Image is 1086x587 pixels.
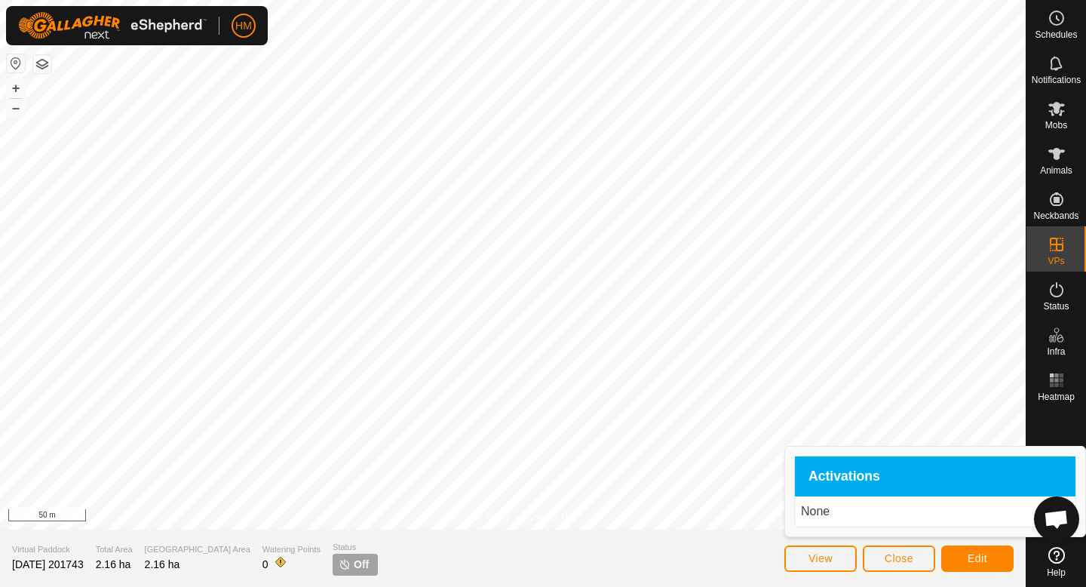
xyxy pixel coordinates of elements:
span: Help [1047,568,1066,577]
p: None [801,502,1069,521]
span: Heatmap [1038,392,1075,401]
a: Open chat [1034,496,1079,542]
button: – [7,99,25,117]
span: 2.16 ha [96,558,131,570]
span: Status [1043,302,1069,311]
button: Edit [941,546,1014,572]
span: [DATE] 201743 [12,558,84,570]
span: Neckbands [1033,211,1078,220]
img: Gallagher Logo [18,12,207,39]
span: Animals [1040,166,1072,175]
button: Map Layers [33,55,51,73]
span: 0 [262,558,268,570]
span: [GEOGRAPHIC_DATA] Area [145,543,250,556]
span: Edit [968,552,987,564]
span: Notifications [1032,75,1081,85]
span: Activations [808,470,880,484]
span: VPs [1048,257,1064,266]
button: + [7,79,25,97]
span: Off [354,557,369,573]
span: Mobs [1045,121,1067,130]
a: Contact Us [528,510,572,524]
span: Schedules [1035,30,1077,39]
span: Infra [1047,347,1065,356]
span: Close [885,552,913,564]
button: View [784,546,857,572]
span: HM [235,18,252,34]
a: Privacy Policy [453,510,510,524]
span: View [808,552,833,564]
span: 2.16 ha [145,558,180,570]
a: Help [1026,541,1086,583]
img: turn-off [339,558,351,570]
span: Watering Points [262,543,321,556]
button: Close [863,546,935,572]
button: Reset Map [7,54,25,72]
span: Total Area [96,543,133,556]
span: Status [333,541,378,554]
span: Virtual Paddock [12,543,84,556]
